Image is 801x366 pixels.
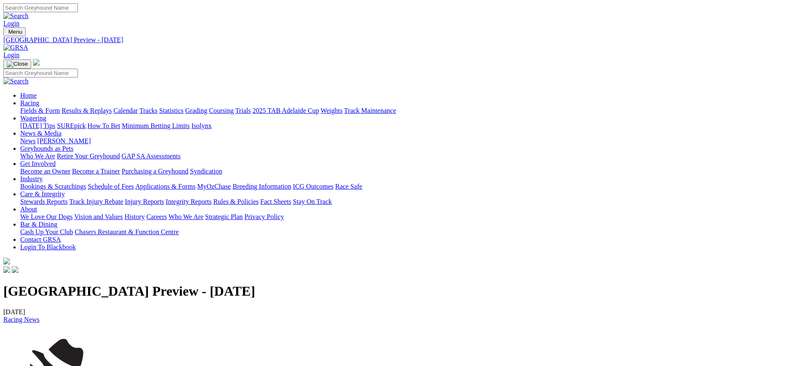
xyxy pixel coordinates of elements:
[20,168,70,175] a: Become an Owner
[20,243,76,251] a: Login To Blackbook
[139,107,158,114] a: Tracks
[3,258,10,264] img: logo-grsa-white.png
[244,213,284,220] a: Privacy Policy
[197,183,231,190] a: MyOzChase
[12,266,19,273] img: twitter.svg
[3,36,798,44] a: [GEOGRAPHIC_DATA] Preview - [DATE]
[20,107,60,114] a: Fields & Form
[3,283,798,299] h1: [GEOGRAPHIC_DATA] Preview - [DATE]
[169,213,204,220] a: Who We Are
[72,168,120,175] a: Become a Trainer
[3,20,19,27] a: Login
[205,213,243,220] a: Strategic Plan
[20,99,39,107] a: Racing
[3,316,40,323] a: Racing News
[20,190,65,198] a: Care & Integrity
[166,198,212,205] a: Integrity Reports
[321,107,343,114] a: Weights
[8,29,22,35] span: Menu
[344,107,396,114] a: Track Maintenance
[3,44,28,51] img: GRSA
[209,107,234,114] a: Coursing
[20,198,67,205] a: Stewards Reports
[20,183,798,190] div: Industry
[20,92,37,99] a: Home
[3,266,10,273] img: facebook.svg
[69,198,123,205] a: Track Injury Rebate
[7,61,28,67] img: Close
[62,107,112,114] a: Results & Replays
[159,107,184,114] a: Statistics
[113,107,138,114] a: Calendar
[33,59,40,66] img: logo-grsa-white.png
[20,122,798,130] div: Wagering
[146,213,167,220] a: Careers
[20,130,62,137] a: News & Media
[213,198,259,205] a: Rules & Policies
[88,122,121,129] a: How To Bet
[20,137,798,145] div: News & Media
[20,152,798,160] div: Greyhounds as Pets
[122,168,188,175] a: Purchasing a Greyhound
[125,198,164,205] a: Injury Reports
[3,59,31,69] button: Toggle navigation
[335,183,362,190] a: Race Safe
[260,198,291,205] a: Fact Sheets
[185,107,207,114] a: Grading
[20,213,798,221] div: About
[3,77,29,85] img: Search
[20,168,798,175] div: Get Involved
[190,168,222,175] a: Syndication
[20,152,55,160] a: Who We Are
[20,183,86,190] a: Bookings & Scratchings
[75,228,179,235] a: Chasers Restaurant & Function Centre
[20,198,798,206] div: Care & Integrity
[122,122,190,129] a: Minimum Betting Limits
[20,236,61,243] a: Contact GRSA
[293,198,332,205] a: Stay On Track
[20,145,73,152] a: Greyhounds as Pets
[20,221,57,228] a: Bar & Dining
[252,107,319,114] a: 2025 TAB Adelaide Cup
[57,152,120,160] a: Retire Your Greyhound
[20,107,798,115] div: Racing
[20,206,37,213] a: About
[37,137,91,144] a: [PERSON_NAME]
[3,3,78,12] input: Search
[3,27,26,36] button: Toggle navigation
[124,213,145,220] a: History
[74,213,123,220] a: Vision and Values
[20,175,43,182] a: Industry
[3,12,29,20] img: Search
[88,183,134,190] a: Schedule of Fees
[233,183,291,190] a: Breeding Information
[57,122,86,129] a: SUREpick
[3,69,78,77] input: Search
[135,183,196,190] a: Applications & Forms
[3,51,19,59] a: Login
[293,183,333,190] a: ICG Outcomes
[20,122,55,129] a: [DATE] Tips
[3,308,40,323] span: [DATE]
[20,160,56,167] a: Get Involved
[20,115,46,122] a: Wagering
[20,228,798,236] div: Bar & Dining
[20,228,73,235] a: Cash Up Your Club
[235,107,251,114] a: Trials
[191,122,212,129] a: Isolynx
[20,137,35,144] a: News
[20,213,72,220] a: We Love Our Dogs
[122,152,181,160] a: GAP SA Assessments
